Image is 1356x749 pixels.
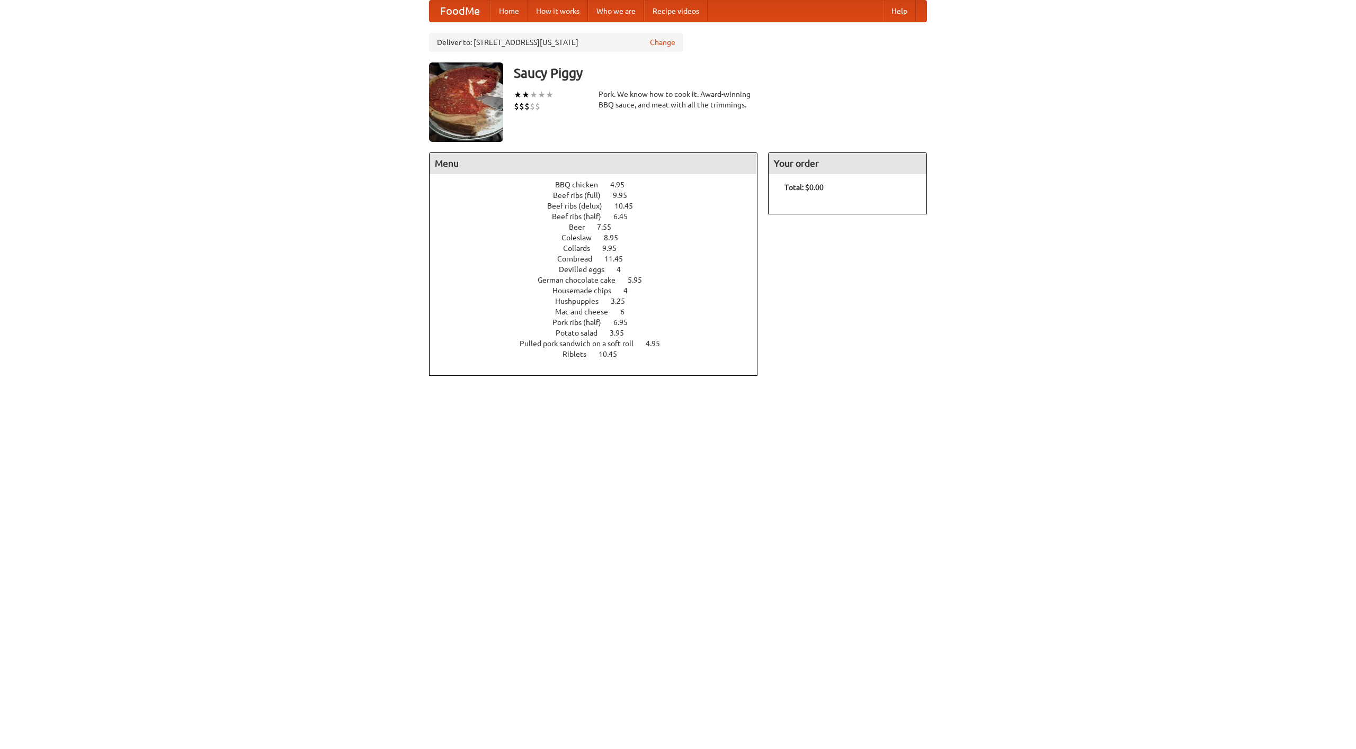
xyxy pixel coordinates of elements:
a: Change [650,37,675,48]
span: 4 [617,265,631,274]
a: How it works [528,1,588,22]
a: Who we are [588,1,644,22]
a: Collards 9.95 [563,244,636,252]
span: 6.95 [613,318,638,327]
a: Pork ribs (half) 6.95 [552,318,647,327]
span: Pork ribs (half) [552,318,612,327]
span: Beef ribs (full) [553,191,611,200]
a: Beef ribs (delux) 10.45 [547,202,653,210]
span: Devilled eggs [559,265,615,274]
a: German chocolate cake 5.95 [538,276,662,284]
li: ★ [514,89,522,101]
span: Pulled pork sandwich on a soft roll [520,339,644,348]
a: Hushpuppies 3.25 [555,297,645,305]
span: 6 [620,308,635,316]
li: ★ [522,89,530,101]
a: Recipe videos [644,1,708,22]
span: Cornbread [557,255,603,263]
li: ★ [538,89,546,101]
span: 9.95 [602,244,627,252]
a: BBQ chicken 4.95 [555,181,644,189]
div: Pork. We know how to cook it. Award-winning BBQ sauce, and meat with all the trimmings. [599,89,757,110]
span: 4.95 [610,181,635,189]
a: Help [883,1,916,22]
li: $ [524,101,530,112]
span: 4 [623,286,638,295]
span: 3.95 [610,329,635,337]
a: Mac and cheese 6 [555,308,644,316]
span: German chocolate cake [538,276,626,284]
img: angular.jpg [429,62,503,142]
span: Beer [569,223,595,231]
a: Cornbread 11.45 [557,255,643,263]
span: 7.55 [597,223,622,231]
h4: Your order [769,153,926,174]
li: $ [530,101,535,112]
a: Potato salad 3.95 [556,329,644,337]
a: Beer 7.55 [569,223,631,231]
span: 3.25 [611,297,636,305]
span: Riblets [563,350,597,358]
span: Mac and cheese [555,308,619,316]
span: Collards [563,244,601,252]
span: 9.95 [613,191,638,200]
li: $ [535,101,540,112]
span: Beef ribs (half) [552,212,612,221]
h4: Menu [430,153,757,174]
li: $ [514,101,519,112]
span: 11.45 [604,255,634,263]
li: ★ [530,89,538,101]
span: 6.45 [613,212,638,221]
span: 8.95 [604,233,629,242]
a: Riblets 10.45 [563,350,637,358]
h3: Saucy Piggy [514,62,927,84]
a: Devilled eggs 4 [559,265,640,274]
span: 10.45 [614,202,644,210]
span: Potato salad [556,329,608,337]
span: Beef ribs (delux) [547,202,613,210]
a: Coleslaw 8.95 [561,233,638,242]
span: BBQ chicken [555,181,609,189]
div: Deliver to: [STREET_ADDRESS][US_STATE] [429,33,683,52]
b: Total: $0.00 [784,183,824,192]
a: FoodMe [430,1,490,22]
a: Beef ribs (half) 6.45 [552,212,647,221]
a: Home [490,1,528,22]
span: Coleslaw [561,233,602,242]
span: Housemade chips [552,286,622,295]
span: 10.45 [599,350,628,358]
span: Hushpuppies [555,297,609,305]
a: Housemade chips 4 [552,286,647,295]
a: Beef ribs (full) 9.95 [553,191,647,200]
a: Pulled pork sandwich on a soft roll 4.95 [520,339,680,348]
li: $ [519,101,524,112]
span: 4.95 [646,339,671,348]
span: 5.95 [628,276,653,284]
li: ★ [546,89,554,101]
